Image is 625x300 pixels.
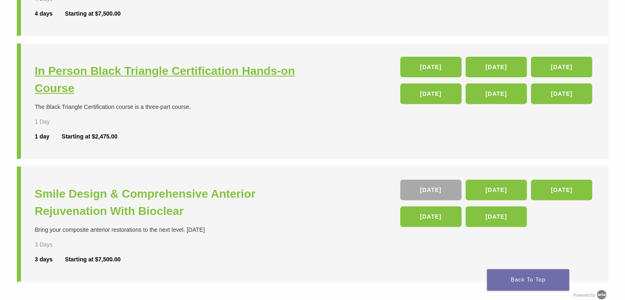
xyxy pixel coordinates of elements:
a: [DATE] [400,57,461,77]
a: [DATE] [531,180,592,200]
a: [DATE] [466,180,527,200]
a: Powered by [574,293,609,298]
div: Bring your composite anterior restorations to the next level. [DATE] [35,226,315,234]
a: [DATE] [466,57,527,77]
div: Starting at $7,500.00 [65,9,120,18]
a: [DATE] [531,83,592,104]
a: [DATE] [466,206,527,227]
a: [DATE] [400,206,461,227]
a: [DATE] [531,57,592,77]
a: Smile Design & Comprehensive Anterior Rejuvenation With Bioclear [35,185,315,220]
div: Starting at $7,500.00 [65,255,120,264]
div: 4 days [35,9,65,18]
a: [DATE] [400,180,461,200]
a: [DATE] [466,83,527,104]
div: 1 Day [35,118,77,126]
a: In Person Black Triangle Certification Hands-on Course [35,62,315,97]
a: [DATE] [400,83,461,104]
div: The Black Triangle Certification course is a three-part course. [35,103,315,111]
div: 3 days [35,255,65,264]
div: 3 Days [35,240,77,249]
div: , , , , [400,180,595,231]
div: 1 day [35,132,62,141]
div: Starting at $2,475.00 [62,132,117,141]
div: , , , , , [400,57,595,108]
a: Back To Top [487,269,569,291]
